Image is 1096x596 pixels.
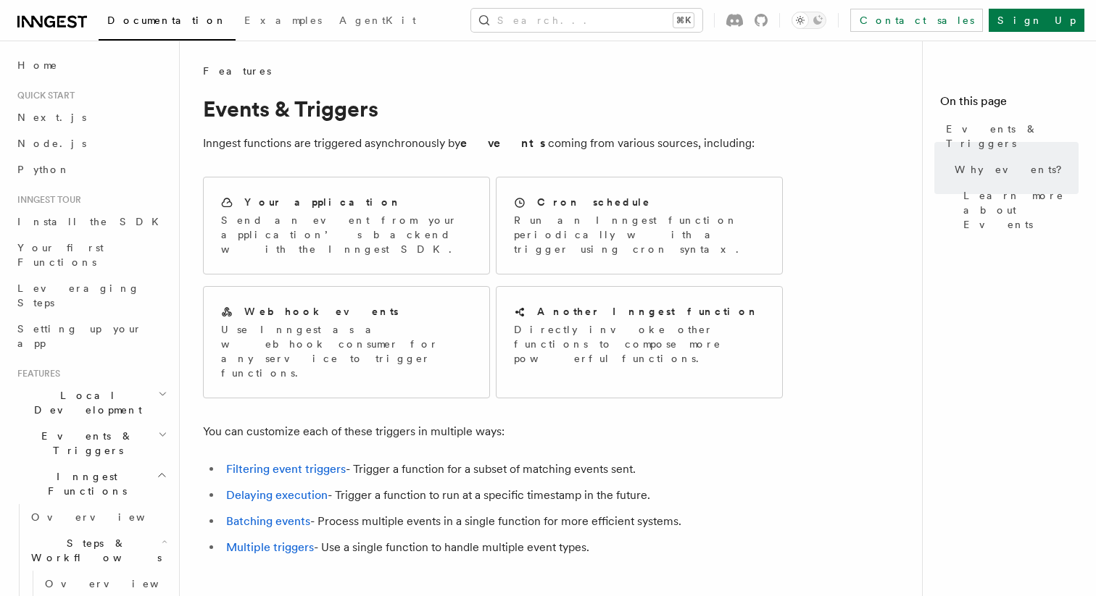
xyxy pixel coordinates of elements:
[244,14,322,26] span: Examples
[537,304,759,319] h2: Another Inngest function
[17,282,140,309] span: Leveraging Steps
[25,530,170,571] button: Steps & Workflows
[221,213,472,256] p: Send an event from your application’s backend with the Inngest SDK.
[203,64,271,78] span: Features
[958,182,1079,238] a: Learn more about Events
[25,504,170,530] a: Overview
[17,112,86,123] span: Next.js
[963,188,1079,232] span: Learn more about Events
[203,133,783,154] p: Inngest functions are triggered asynchronously by coming from various sources, including:
[236,4,331,39] a: Examples
[203,96,783,122] h1: Events & Triggers
[222,511,783,532] li: - Process multiple events in a single function for more efficient systems.
[107,14,227,26] span: Documentation
[226,514,310,528] a: Batching events
[12,429,158,458] span: Events & Triggers
[792,12,826,29] button: Toggle dark mode
[12,469,157,498] span: Inngest Functions
[955,162,1072,177] span: Why events?
[946,122,1079,151] span: Events & Triggers
[244,195,402,209] h2: Your application
[222,459,783,479] li: - Trigger a function for a subset of matching events sent.
[673,13,694,28] kbd: ⌘K
[17,323,142,349] span: Setting up your app
[514,322,765,366] p: Directly invoke other functions to compose more powerful functions.
[244,304,399,319] h2: Webhook events
[17,242,104,268] span: Your first Functions
[12,463,170,504] button: Inngest Functions
[331,4,425,39] a: AgentKit
[226,462,346,476] a: Filtering event triggers
[12,104,170,130] a: Next.js
[12,52,170,78] a: Home
[222,537,783,558] li: - Use a single function to handle multiple event types.
[949,156,1079,182] a: Why events?
[226,488,328,502] a: Delaying execution
[222,485,783,505] li: - Trigger a function to run at a specific timestamp in the future.
[12,90,75,101] span: Quick start
[17,138,86,149] span: Node.js
[25,536,162,565] span: Steps & Workflows
[940,116,1079,156] a: Events & Triggers
[12,368,60,379] span: Features
[45,578,194,589] span: Overview
[537,195,651,209] h2: Cron schedule
[850,9,983,32] a: Contact sales
[12,423,170,463] button: Events & Triggers
[339,14,416,26] span: AgentKit
[12,275,170,316] a: Leveraging Steps
[17,164,70,175] span: Python
[226,540,314,554] a: Multiple triggers
[12,388,158,417] span: Local Development
[989,9,1084,32] a: Sign Up
[471,9,702,32] button: Search...⌘K
[17,216,167,227] span: Install the SDK
[12,130,170,156] a: Node.js
[31,511,180,523] span: Overview
[12,316,170,356] a: Setting up your app
[12,156,170,182] a: Python
[203,177,490,274] a: Your applicationSend an event from your application’s backend with the Inngest SDK.
[12,194,81,206] span: Inngest tour
[17,58,58,72] span: Home
[12,209,170,235] a: Install the SDK
[496,177,783,274] a: Cron scheduleRun an Inngest function periodically with a trigger using cron syntax.
[203,286,490,398] a: Webhook eventsUse Inngest as a webhook consumer for any service to trigger functions.
[496,286,783,398] a: Another Inngest functionDirectly invoke other functions to compose more powerful functions.
[514,213,765,256] p: Run an Inngest function periodically with a trigger using cron syntax.
[460,136,548,150] strong: events
[12,235,170,275] a: Your first Functions
[203,421,783,442] p: You can customize each of these triggers in multiple ways:
[221,322,472,380] p: Use Inngest as a webhook consumer for any service to trigger functions.
[940,93,1079,116] h4: On this page
[99,4,236,41] a: Documentation
[12,382,170,423] button: Local Development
